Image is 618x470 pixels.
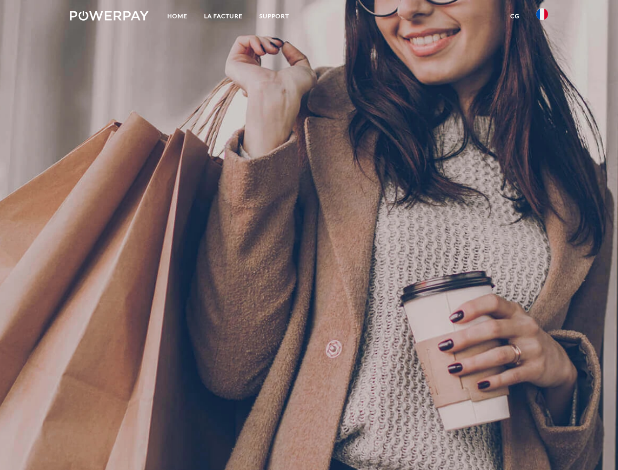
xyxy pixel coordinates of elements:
[251,7,298,25] a: Support
[536,8,548,20] img: fr
[159,7,196,25] a: Home
[502,7,528,25] a: CG
[70,11,149,21] img: logo-powerpay-white.svg
[196,7,251,25] a: LA FACTURE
